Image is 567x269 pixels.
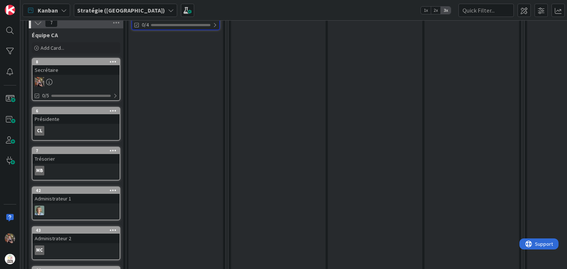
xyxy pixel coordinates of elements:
[441,7,451,14] span: 3x
[32,114,120,124] div: Présidente
[35,126,44,136] div: CL
[32,59,120,65] div: 8
[5,233,15,244] img: FD
[35,77,44,87] img: FD
[45,18,58,27] span: 7
[32,58,120,101] a: 8SecrétaireFD0/5
[458,4,514,17] input: Quick Filter...
[32,206,120,215] div: ZL
[36,59,120,64] div: 8
[32,31,58,39] span: Équipe CA
[431,7,441,14] span: 2x
[35,206,44,215] img: ZL
[32,77,120,87] div: FD
[36,228,120,233] div: 43
[35,166,44,175] div: MB
[32,154,120,164] div: Trésorier
[36,188,120,193] div: 42
[32,126,120,136] div: CL
[16,1,34,10] span: Support
[32,226,120,260] a: 43Administrateur 2MC
[36,148,120,153] div: 7
[5,5,15,15] img: Visit kanbanzone.com
[32,187,120,203] div: 42Administrateur 1
[32,65,120,75] div: Secrétaire
[32,59,120,75] div: 8Secrétaire
[142,21,149,29] span: 0/4
[32,166,120,175] div: MB
[36,108,120,113] div: 6
[5,254,15,264] img: avatar
[35,245,44,255] div: MC
[77,7,165,14] b: Stratégie ([GEOGRAPHIC_DATA])
[42,92,49,99] span: 0/5
[32,147,120,181] a: 7TrésorierMB
[32,245,120,255] div: MC
[421,7,431,14] span: 1x
[32,187,120,194] div: 42
[32,108,120,124] div: 6Présidente
[32,108,120,114] div: 6
[32,227,120,234] div: 43
[32,186,120,220] a: 42Administrateur 1ZL
[32,147,120,154] div: 7
[32,194,120,203] div: Administrateur 1
[32,234,120,243] div: Administrateur 2
[41,45,64,51] span: Add Card...
[32,107,120,141] a: 6PrésidenteCL
[32,227,120,243] div: 43Administrateur 2
[32,147,120,164] div: 7Trésorier
[38,6,58,15] span: Kanban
